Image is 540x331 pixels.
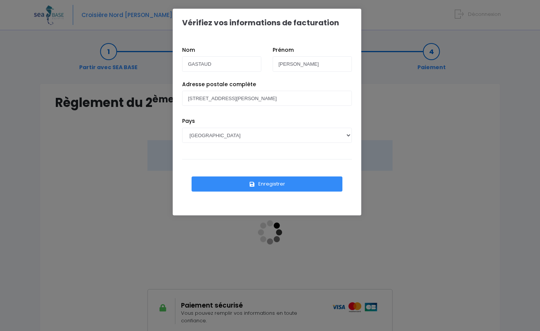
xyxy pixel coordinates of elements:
label: Adresse postale complète [182,80,256,88]
label: Prénom [273,46,294,54]
label: Pays [182,117,195,125]
label: Nom [182,46,195,54]
h1: Vérifiez vos informations de facturation [182,18,339,27]
button: Enregistrer [192,176,342,192]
